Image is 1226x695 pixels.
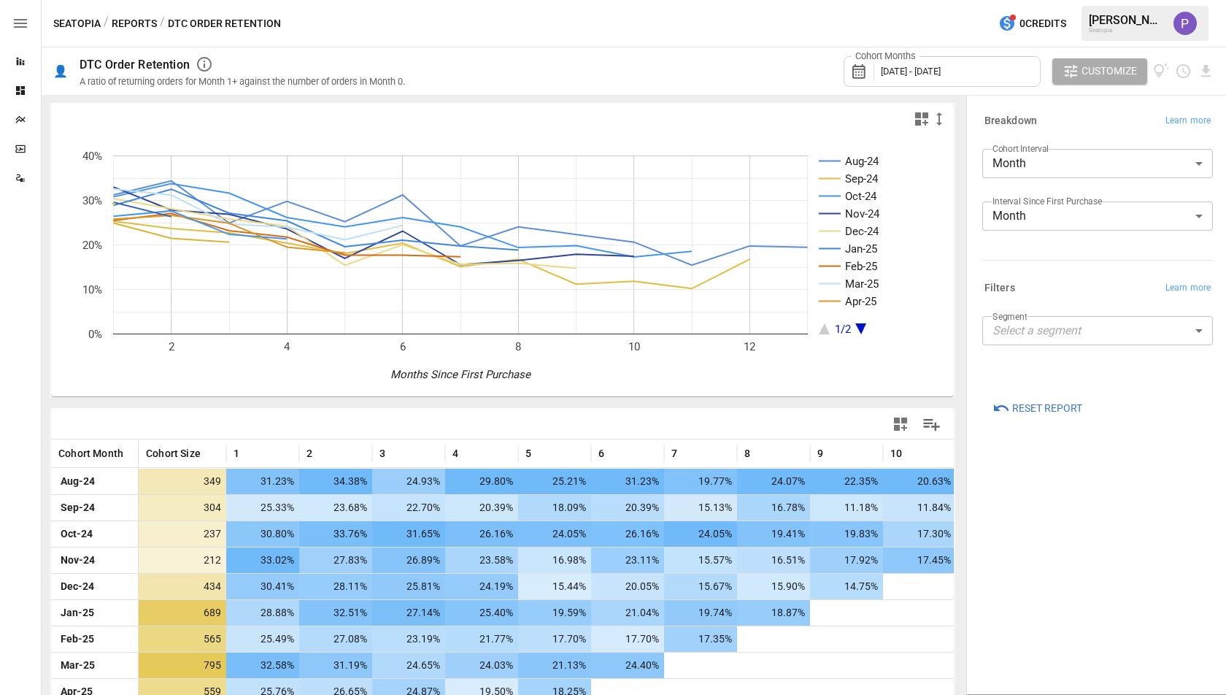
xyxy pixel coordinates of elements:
span: 16.51% [744,548,807,573]
span: 4 [452,446,458,461]
button: View documentation [1153,58,1170,85]
text: Oct-24 [845,190,877,203]
span: [DATE] - [DATE] [881,66,941,77]
div: Seatopia [1089,27,1165,34]
text: Feb-25 [845,260,877,273]
span: 31.65% [379,521,442,547]
span: 23.58% [452,548,515,573]
span: 24.40% [598,653,661,678]
button: Customize [1052,58,1147,85]
text: Nov-24 [845,207,880,220]
span: 27.08% [306,626,369,652]
span: 15.67% [671,574,734,599]
div: DTC Order Retention [80,58,190,72]
span: 1 [234,446,239,461]
span: 19.41% [744,521,807,547]
text: Aug-24 [845,155,879,168]
div: [PERSON_NAME] [1089,13,1165,27]
div: / [104,15,109,33]
span: 3 [379,446,385,461]
span: 14.75% [817,574,880,599]
span: 565 [146,626,223,652]
span: 689 [146,600,223,626]
svg: A chart. [51,134,942,396]
span: Dec-24 [58,574,131,599]
span: 19.74% [671,600,734,626]
span: 10 [890,446,902,461]
span: 27.83% [306,548,369,573]
span: 17.45% [890,548,953,573]
text: 0% [88,328,102,341]
span: 24.03% [452,653,515,678]
span: 24.93% [379,469,442,494]
span: 23.11% [598,548,661,573]
span: 304 [146,495,223,521]
span: 5 [525,446,531,461]
span: 16.78% [744,495,807,521]
text: 1/2 [835,323,851,336]
div: 👤 [53,64,68,78]
span: 23.19% [379,626,442,652]
label: Segment [992,310,1027,323]
text: Apr-25 [845,295,876,308]
label: Cohort Interval [992,142,1049,155]
span: 349 [146,469,223,494]
span: 32.58% [234,653,296,678]
span: 17.35% [671,626,734,652]
span: 19.83% [817,521,880,547]
span: 15.13% [671,495,734,521]
text: 10% [82,283,102,296]
span: 0 Credits [1019,15,1066,33]
span: 20.39% [598,495,661,521]
span: 434 [146,574,223,599]
span: 15.57% [671,548,734,573]
span: 30.41% [234,574,296,599]
text: Jan-25 [845,242,877,256]
span: 28.11% [306,574,369,599]
button: Manage Columns [915,408,948,441]
span: 20.63% [890,469,953,494]
text: 6 [400,340,406,353]
span: Sep-24 [58,495,131,521]
text: Mar-25 [845,277,879,291]
span: 2 [306,446,312,461]
div: Month [982,149,1213,178]
span: 19.77% [671,469,734,494]
span: 7 [671,446,677,461]
span: Jan-25 [58,600,131,626]
span: 237 [146,521,223,547]
span: Cohort Size [146,446,201,461]
button: Download report [1198,63,1214,80]
span: Learn more [1165,114,1211,128]
text: Sep-24 [845,172,879,185]
span: 15.44% [525,574,588,599]
span: 25.40% [452,600,515,626]
span: 18.09% [525,495,588,521]
div: Month [982,201,1213,231]
span: 22.70% [379,495,442,521]
span: 25.33% [234,495,296,521]
div: Prateek Batra [1173,12,1197,35]
text: 10 [628,340,640,353]
span: 17.92% [817,548,880,573]
span: 32.51% [306,600,369,626]
span: 17.70% [525,626,588,652]
span: 11.84% [890,495,953,521]
text: 2 [169,340,174,353]
h6: Filters [984,280,1015,296]
span: 25.21% [525,469,588,494]
button: Schedule report [1175,63,1192,80]
text: 12 [744,340,755,353]
span: 24.19% [452,574,515,599]
span: Customize [1082,62,1137,80]
span: 6 [598,446,604,461]
span: 19.59% [525,600,588,626]
text: 8 [515,340,521,353]
span: 26.16% [452,521,515,547]
button: Reset Report [982,395,1092,421]
span: 11.18% [817,495,880,521]
span: 24.05% [525,521,588,547]
span: 25.49% [234,626,296,652]
text: 20% [82,239,102,252]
